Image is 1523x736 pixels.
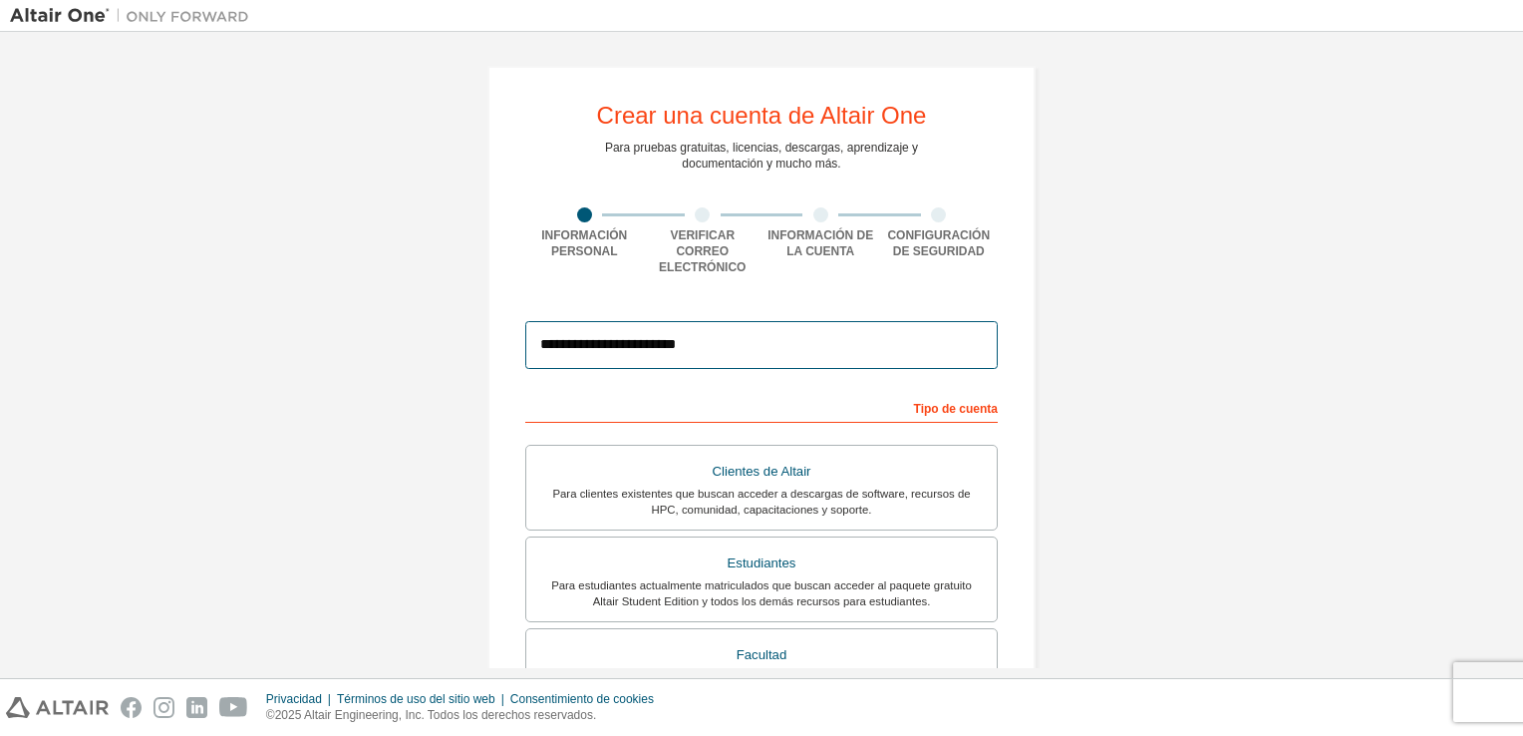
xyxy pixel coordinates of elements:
[6,697,109,718] img: altair_logo.svg
[605,140,918,172] div: Para pruebas gratuitas, licencias, descargas, aprendizaje y documentación y mucho más.
[219,697,248,718] img: youtube.svg
[10,6,259,26] img: Altair Uno
[761,227,880,259] div: Información de la cuenta
[266,707,666,724] p: ©
[525,391,998,423] div: Tipo de cuenta
[644,227,762,275] div: Verificar correo electrónico
[880,227,999,259] div: Configuración de seguridad
[121,697,142,718] img: facebook.svg
[153,697,174,718] img: instagram.svg
[538,486,985,518] div: Para clientes existentes que buscan acceder a descargas de software, recursos de HPC, comunidad, ...
[538,458,985,486] div: Clientes de Altair
[186,697,207,718] img: linkedin.svg
[525,227,644,259] div: Información personal
[275,708,597,722] font: 2025 Altair Engineering, Inc. Todos los derechos reservados.
[538,550,985,577] div: Estudiantes
[538,577,985,609] div: Para estudiantes actualmente matriculados que buscan acceder al paquete gratuito Altair Student E...
[538,641,985,669] div: Facultad
[597,104,927,128] div: Crear una cuenta de Altair One
[266,691,337,707] div: Privacidad
[510,691,666,707] div: Consentimiento de cookies
[337,691,510,707] div: Términos de uso del sitio web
